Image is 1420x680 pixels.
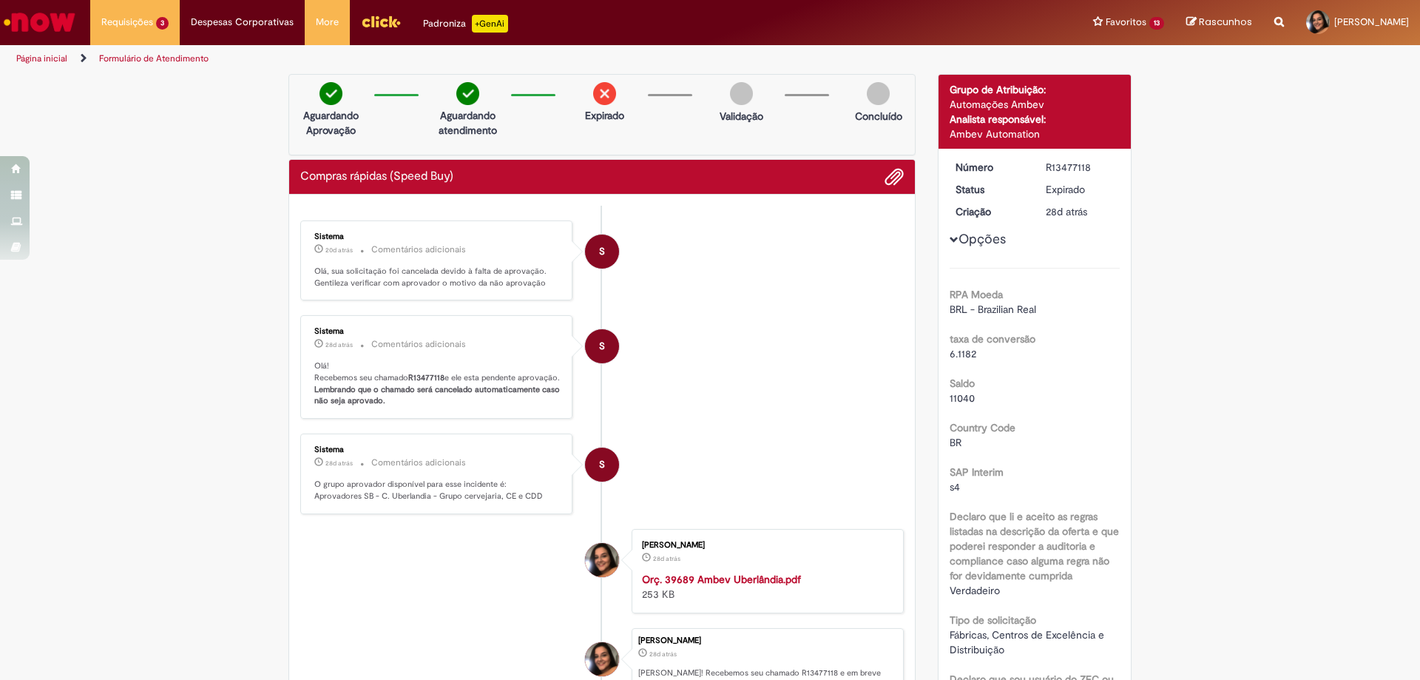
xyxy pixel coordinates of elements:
b: SAP Interim [950,465,1004,479]
img: ServiceNow [1,7,78,37]
span: 28d atrás [649,650,677,659]
p: Expirado [585,108,624,123]
p: Olá, sua solicitação foi cancelada devido à falta de aprovação. Gentileza verificar com aprovador... [314,266,561,289]
span: S [599,447,605,482]
div: Analista responsável: [950,112,1120,127]
a: Formulário de Atendimento [99,53,209,64]
b: Tipo de solicitação [950,613,1036,627]
span: BR [950,436,961,449]
div: Automações Ambev [950,97,1120,112]
span: 13 [1149,17,1164,30]
p: Aguardando Aprovação [295,108,367,138]
img: img-circle-grey.png [867,82,890,105]
b: Lembrando que o chamado será cancelado automaticamente caso não seja aprovado. [314,384,562,407]
time: 03/09/2025 14:06:57 [325,459,353,468]
small: Comentários adicionais [371,338,466,351]
span: Despesas Corporativas [191,15,294,30]
span: Favoritos [1106,15,1146,30]
div: Ariane Piccolo Gussi [585,642,619,676]
span: 3 [156,17,169,30]
a: Rascunhos [1186,16,1252,30]
b: R13477118 [408,372,444,383]
dt: Número [944,160,1035,175]
div: Sistema [314,327,561,336]
p: O grupo aprovador disponível para esse incidente é: Aprovadores SB - C. Uberlandia - Grupo cervej... [314,479,561,502]
small: Comentários adicionais [371,457,466,469]
span: s4 [950,480,960,494]
h2: Compras rápidas (Speed Buy) Histórico de tíquete [300,170,453,184]
dt: Criação [944,204,1035,219]
span: 28d atrás [325,459,353,468]
img: img-circle-grey.png [730,82,753,105]
span: Verdadeiro [950,584,1000,597]
div: [PERSON_NAME] [638,636,896,645]
span: S [599,234,605,269]
div: R13477118 [1046,160,1115,175]
div: 03/09/2025 14:06:49 [1046,204,1115,219]
span: 28d atrás [1046,205,1087,218]
p: +GenAi [472,15,508,33]
a: Orç. 39689 Ambev Uberlândia.pdf [642,573,801,586]
b: Saldo [950,377,975,390]
time: 03/09/2025 14:06:49 [1046,205,1087,218]
div: System [585,448,619,482]
div: Ariane Piccolo Gussi [585,543,619,577]
div: 253 KB [642,572,888,602]
b: taxa de conversão [950,332,1035,346]
p: Olá! Recebemos seu chamado e ele esta pendente aprovação. [314,360,561,407]
img: remove.png [593,82,616,105]
b: RPA Moeda [950,288,1003,301]
img: check-circle-green.png [456,82,479,105]
div: Ambev Automation [950,127,1120,141]
p: Aguardando atendimento [432,108,504,138]
div: [PERSON_NAME] [642,541,888,550]
span: More [316,15,339,30]
b: Country Code [950,421,1015,434]
time: 03/09/2025 14:06:41 [653,554,680,563]
span: BRL - Brazilian Real [950,303,1036,316]
img: check-circle-green.png [319,82,342,105]
span: 6.1182 [950,347,976,360]
dt: Status [944,182,1035,197]
div: Padroniza [423,15,508,33]
span: [PERSON_NAME] [1334,16,1409,28]
div: System [585,329,619,363]
span: 28d atrás [653,554,680,563]
div: Sistema [314,232,561,241]
span: Fábricas, Centros de Excelência e Distribuição [950,628,1107,656]
span: 28d atrás [325,340,353,349]
span: Rascunhos [1199,15,1252,29]
p: Validação [720,109,763,124]
button: Adicionar anexos [885,167,904,186]
ul: Trilhas de página [11,45,936,73]
p: Concluído [855,109,902,124]
img: click_logo_yellow_360x200.png [361,10,401,33]
time: 03/09/2025 14:07:00 [325,340,353,349]
span: S [599,329,605,364]
span: 20d atrás [325,246,353,255]
div: Sistema [314,445,561,454]
a: Página inicial [16,53,67,64]
time: 11/09/2025 11:06:49 [325,246,353,255]
b: Declaro que li e aceito as regras listadas na descrição da oferta e que poderei responder a audit... [950,510,1119,582]
div: Expirado [1046,182,1115,197]
span: Requisições [101,15,153,30]
div: System [585,235,619,269]
time: 03/09/2025 14:06:49 [649,650,677,659]
div: Grupo de Atribuição: [950,82,1120,97]
small: Comentários adicionais [371,243,466,256]
span: 11040 [950,391,975,405]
